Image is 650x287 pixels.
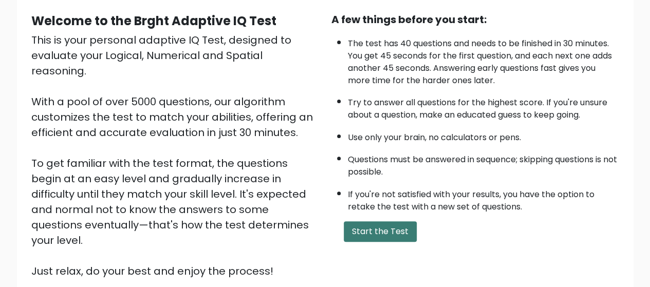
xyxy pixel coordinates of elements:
[348,32,619,87] li: The test has 40 questions and needs to be finished in 30 minutes. You get 45 seconds for the firs...
[348,126,619,144] li: Use only your brain, no calculators or pens.
[348,148,619,178] li: Questions must be answered in sequence; skipping questions is not possible.
[344,221,417,242] button: Start the Test
[348,183,619,213] li: If you're not satisfied with your results, you have the option to retake the test with a new set ...
[31,32,319,279] div: This is your personal adaptive IQ Test, designed to evaluate your Logical, Numerical and Spatial ...
[331,12,619,27] div: A few things before you start:
[31,12,276,29] b: Welcome to the Brght Adaptive IQ Test
[348,91,619,121] li: Try to answer all questions for the highest score. If you're unsure about a question, make an edu...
